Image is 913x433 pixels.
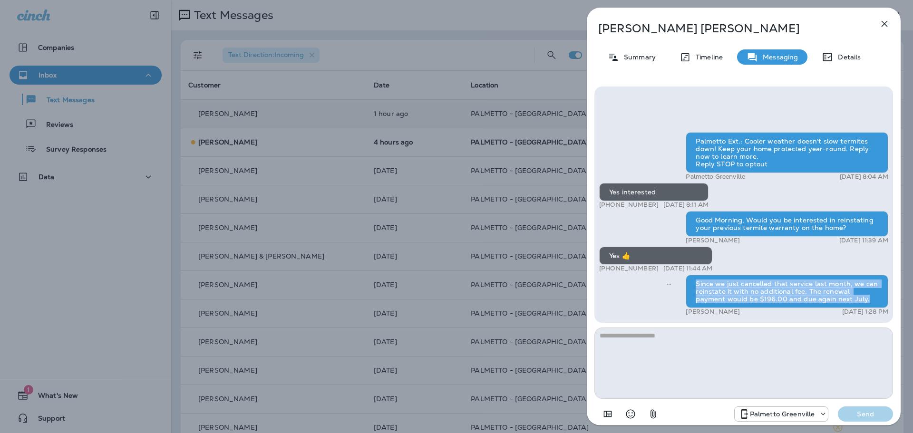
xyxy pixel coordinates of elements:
[686,173,745,181] p: Palmetto Greenville
[750,410,815,418] p: Palmetto Greenville
[663,265,712,272] p: [DATE] 11:44 AM
[758,53,798,61] p: Messaging
[686,237,740,244] p: [PERSON_NAME]
[667,279,671,288] span: Sent
[735,408,828,420] div: +1 (864) 385-1074
[599,183,709,201] div: Yes interested
[599,201,659,209] p: [PHONE_NUMBER]
[686,308,740,316] p: [PERSON_NAME]
[839,237,888,244] p: [DATE] 11:39 AM
[598,404,617,423] button: Add in a premade template
[686,275,888,308] div: Since we just cancelled that service last month, we can reinstate it with no additional fee. The ...
[599,265,659,272] p: [PHONE_NUMBER]
[599,247,712,265] div: Yes 👍
[842,308,888,316] p: [DATE] 1:28 PM
[619,53,656,61] p: Summary
[686,132,888,173] div: Palmetto Ext.: Cooler weather doesn't slow termites down! Keep your home protected year-round. Re...
[621,404,640,423] button: Select an emoji
[833,53,861,61] p: Details
[663,201,709,209] p: [DATE] 8:11 AM
[840,173,888,181] p: [DATE] 8:04 AM
[598,22,858,35] p: [PERSON_NAME] [PERSON_NAME]
[691,53,723,61] p: Timeline
[686,211,888,237] div: Good Morning, Would you be interested in reinstating your previous termite warranty on the home?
